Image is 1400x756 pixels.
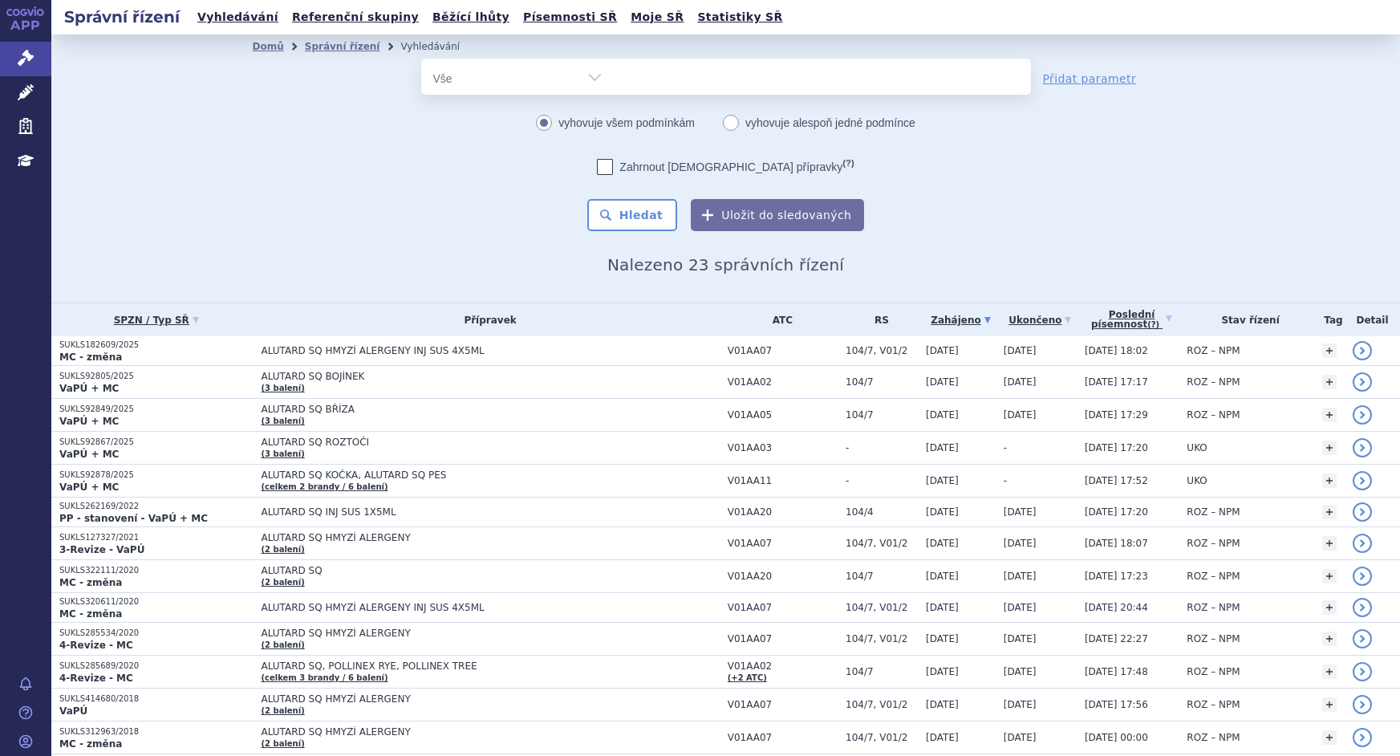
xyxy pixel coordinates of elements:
[846,376,918,388] span: 104/7
[305,41,380,52] a: Správní řízení
[59,383,119,394] strong: VaPÚ + MC
[1085,506,1148,518] span: [DATE] 17:20
[59,482,119,493] strong: VaPÚ + MC
[1085,732,1148,743] span: [DATE] 00:00
[728,633,838,644] span: V01AA07
[261,449,304,458] a: (3 balení)
[1179,303,1314,336] th: Stav řízení
[1322,600,1337,615] a: +
[1085,571,1148,582] span: [DATE] 17:23
[1353,438,1372,457] a: detail
[59,352,122,363] strong: MC - změna
[926,602,959,613] span: [DATE]
[1353,372,1372,392] a: detail
[59,577,122,588] strong: MC - změna
[400,35,481,59] li: Vyhledávání
[261,345,662,356] span: ALUTARD SQ HMYZÍ ALERGENY INJ SUS 4X5ML
[728,602,838,613] span: V01AA07
[587,199,678,231] button: Hledat
[728,699,838,710] span: V01AA07
[1353,534,1372,553] a: detail
[261,506,662,518] span: ALUTARD SQ INJ SUS 1X5ML
[1004,538,1037,549] span: [DATE]
[1353,662,1372,681] a: detail
[926,345,959,356] span: [DATE]
[1187,538,1240,549] span: ROZ – NPM
[59,565,253,576] p: SUKLS322111/2020
[59,738,122,750] strong: MC - změna
[926,475,959,486] span: [DATE]
[261,628,662,639] span: ALUTARD SQ HMYZÍ ALERGENY
[536,111,695,135] label: vyhovuje všem podmínkám
[846,538,918,549] span: 104/7, V01/2
[1085,376,1148,388] span: [DATE] 17:17
[59,726,253,738] p: SUKLS312963/2018
[1085,442,1148,453] span: [DATE] 17:20
[59,544,144,555] strong: 3-Revize - VaPÚ
[1004,602,1037,613] span: [DATE]
[728,571,838,582] span: V01AA20
[691,199,864,231] button: Uložit do sledovaných
[1187,376,1240,388] span: ROZ – NPM
[692,6,787,28] a: Statistiky SŘ
[1004,506,1037,518] span: [DATE]
[1085,602,1148,613] span: [DATE] 20:44
[59,660,253,672] p: SUKLS285689/2020
[846,506,918,518] span: 104/4
[1353,471,1372,490] a: detail
[728,409,838,421] span: V01AA05
[926,633,959,644] span: [DATE]
[1353,567,1372,586] a: detail
[1322,569,1337,583] a: +
[253,303,719,336] th: Přípravek
[1322,505,1337,519] a: +
[59,339,253,351] p: SUKLS182609/2025
[1353,598,1372,617] a: detail
[1085,303,1179,336] a: Poslednípísemnost(?)
[728,376,838,388] span: V01AA02
[518,6,622,28] a: Písemnosti SŘ
[59,416,119,427] strong: VaPÚ + MC
[261,673,388,682] a: (celkem 3 brandy / 6 balení)
[728,732,838,743] span: V01AA07
[59,628,253,639] p: SUKLS285534/2020
[261,640,304,649] a: (2 balení)
[1004,376,1037,388] span: [DATE]
[1085,666,1148,677] span: [DATE] 17:48
[926,442,959,453] span: [DATE]
[1004,475,1007,486] span: -
[1345,303,1400,336] th: Detail
[842,158,854,169] abbr: (?)
[1004,699,1037,710] span: [DATE]
[846,699,918,710] span: 104/7, V01/2
[261,693,662,705] span: ALUTARD SQ HMYZÍ ALERGENY
[59,673,133,684] strong: 4-Revize - MC
[1322,375,1337,389] a: +
[846,409,918,421] span: 104/7
[1353,728,1372,747] a: detail
[728,475,838,486] span: V01AA11
[926,732,959,743] span: [DATE]
[261,437,662,448] span: ALUTARD SQ ROZTOČI
[1085,699,1148,710] span: [DATE] 17:56
[59,437,253,448] p: SUKLS92867/2025
[1187,442,1207,453] span: UKO
[261,482,388,491] a: (celkem 2 brandy / 6 balení)
[59,705,87,717] strong: VaPÚ
[59,513,208,524] strong: PP - stanovení - VaPÚ + MC
[1004,571,1037,582] span: [DATE]
[287,6,424,28] a: Referenční skupiny
[607,255,844,274] span: Nalezeno 23 správních řízení
[728,538,838,549] span: V01AA07
[1085,345,1148,356] span: [DATE] 18:02
[846,633,918,644] span: 104/7, V01/2
[261,602,662,613] span: ALUTARD SQ HMYZÍ ALERGENY INJ SUS 4X5ML
[1353,341,1372,360] a: detail
[59,608,122,620] strong: MC - změna
[723,111,915,135] label: vyhovuje alespoň jedné podmínce
[846,475,918,486] span: -
[1322,536,1337,551] a: +
[846,571,918,582] span: 104/7
[1187,732,1240,743] span: ROZ – NPM
[261,417,304,425] a: (3 balení)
